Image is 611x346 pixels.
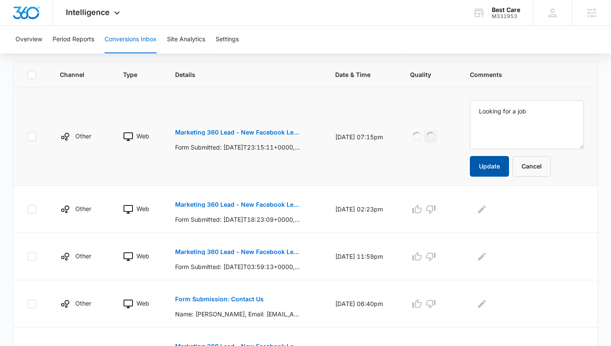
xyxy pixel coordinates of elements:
p: Web [136,204,149,213]
button: Marketing 360 Lead - New Facebook Lead [175,122,300,143]
button: Overview [15,26,42,53]
button: Period Reports [52,26,94,53]
button: Edit Comments [475,250,489,263]
p: Web [136,251,149,260]
p: Form Submitted: [DATE]T18:23:09+0000, Name: [PERSON_NAME], Email: [EMAIL_ADDRESS][DOMAIN_NAME], P... [175,215,300,224]
p: Other [75,251,91,260]
p: Form Submitted: [DATE]T23:15:11+0000, Name: [PERSON_NAME], Email: [EMAIL_ADDRESS][DOMAIN_NAME], P... [175,143,300,152]
button: Site Analytics [167,26,205,53]
span: Intelligence [66,8,110,17]
td: [DATE] 02:23pm [325,186,400,233]
p: Web [136,132,149,141]
div: account id [492,13,520,19]
span: Type [123,70,142,79]
p: Marketing 360 Lead - New Facebook Lead [175,249,300,255]
button: Cancel [512,156,551,177]
span: Quality [410,70,436,79]
td: [DATE] 06:40pm [325,280,400,328]
p: Name: [PERSON_NAME], Email: [EMAIL_ADDRESS][DOMAIN_NAME], Phone: [PHONE_NUMBER], What kind of car... [175,309,300,318]
button: Edit Comments [475,202,489,216]
span: Details [175,70,302,79]
button: Edit Comments [475,297,489,311]
span: Channel [60,70,90,79]
button: Settings [216,26,239,53]
button: Update [470,156,509,177]
p: Marketing 360 Lead - New Facebook Lead [175,129,300,135]
td: [DATE] 07:15pm [325,88,400,186]
span: Comments [470,70,571,79]
textarea: Looking for a job [470,100,584,149]
button: Marketing 360 Lead - New Facebook Lead [175,242,300,262]
span: Date & Time [335,70,377,79]
p: Other [75,204,91,213]
button: Conversions Inbox [105,26,157,53]
p: Form Submitted: [DATE]T03:59:13+0000, Name: [PERSON_NAME], Email: [EMAIL_ADDRESS][DOMAIN_NAME], P... [175,262,300,271]
button: Form Submission: Contact Us [175,289,264,309]
p: Form Submission: Contact Us [175,296,264,302]
p: Other [75,299,91,308]
p: Marketing 360 Lead - New Facebook Lead [175,202,300,208]
div: account name [492,6,520,13]
td: [DATE] 11:59pm [325,233,400,280]
p: Web [136,299,149,308]
p: Other [75,132,91,141]
button: Marketing 360 Lead - New Facebook Lead [175,194,300,215]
